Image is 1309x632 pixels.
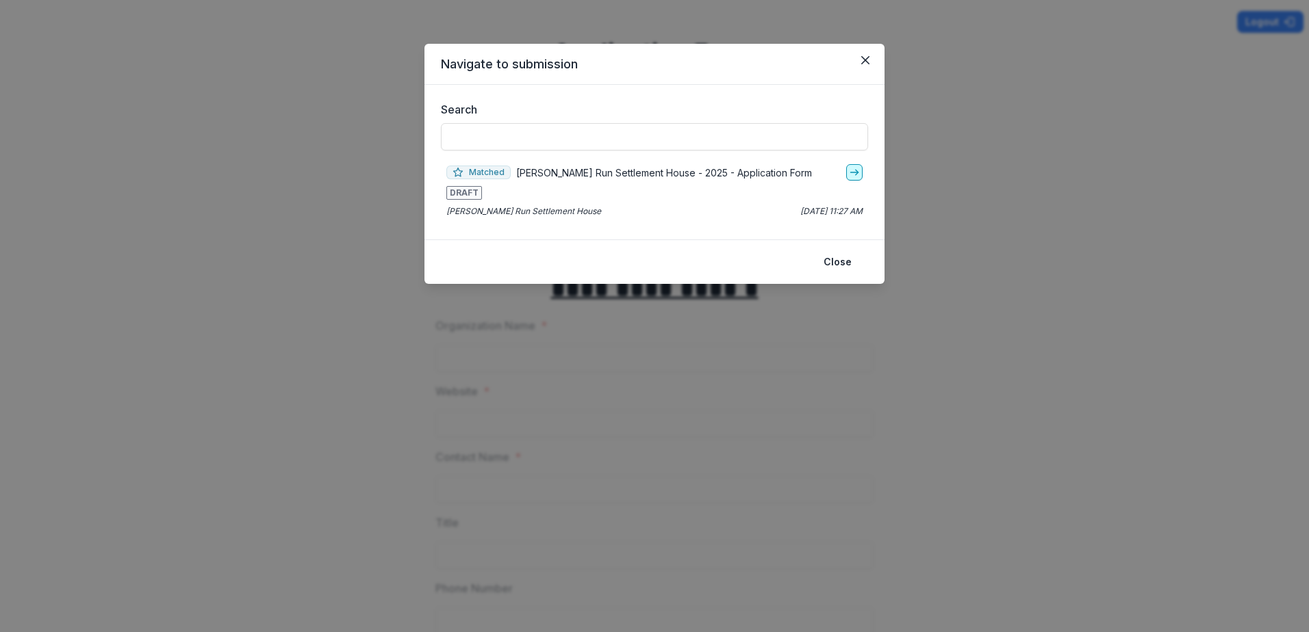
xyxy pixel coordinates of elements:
[800,205,863,218] p: [DATE] 11:27 AM
[846,164,863,181] a: go-to
[424,44,885,85] header: Navigate to submission
[446,166,511,179] span: Matched
[446,205,601,218] p: [PERSON_NAME] Run Settlement House
[441,101,860,118] label: Search
[815,251,860,273] button: Close
[446,186,482,200] span: DRAFT
[854,49,876,71] button: Close
[516,166,812,180] p: [PERSON_NAME] Run Settlement House - 2025 - Application Form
